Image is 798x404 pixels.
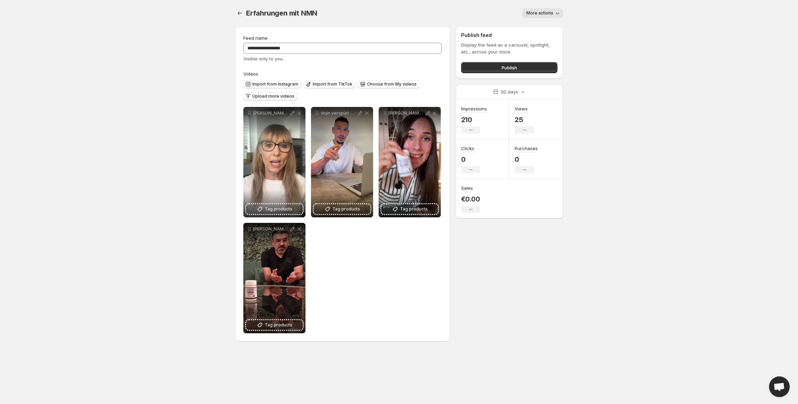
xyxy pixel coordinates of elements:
[265,206,292,213] span: Tag products
[461,116,487,124] p: 210
[311,107,373,217] div: Vojin verspürt wieder mehr Kraft und Ausdauer beim Training.Tag products
[515,116,534,124] p: 25
[358,80,419,88] button: Choose from My videos
[515,105,528,112] h3: Views
[461,41,557,55] p: Display the feed as a carousel, spotlight, etc., across your store.
[243,107,305,217] div: [PERSON_NAME] hat [PERSON_NAME] [PERSON_NAME] mehr Fokus und Energie im Alltag.Tag products
[526,10,553,16] span: More actions
[243,80,301,88] button: Import from Instagram
[515,145,538,152] h3: Purchases
[461,195,480,203] p: €0.00
[502,64,517,71] span: Publish
[367,81,417,87] span: Choose from My videos
[304,80,355,88] button: Import from TikTok
[461,105,487,112] h3: Impressions
[461,32,557,39] h2: Publish feed
[522,8,563,18] button: More actions
[246,204,303,214] button: Tag products
[253,110,289,116] p: [PERSON_NAME] hat [PERSON_NAME] [PERSON_NAME] mehr Fokus und Energie im Alltag.
[253,226,289,232] p: [PERSON_NAME] hat NMN in seine Routine integriert und ist überzeugt.
[243,92,297,100] button: Upload more videos
[461,155,480,164] p: 0
[243,71,258,77] span: Videos
[500,88,518,95] p: 30 days
[400,206,428,213] span: Tag products
[461,145,474,152] h3: Clicks
[314,204,370,214] button: Tag products
[235,8,245,18] button: Settings
[769,376,790,397] div: Open chat
[246,9,317,17] span: Erfahrungen mit NMN
[321,110,357,116] p: Vojin verspürt wieder mehr Kraft und Ausdauer beim Training.
[243,56,284,61] span: Visible only to you.
[243,35,267,41] span: Feed name
[252,93,294,99] span: Upload more videos
[388,110,424,116] p: [PERSON_NAME] hat [PERSON_NAME] ein Supplement gefunden, das wirklich wirkt.
[265,322,292,328] span: Tag products
[243,223,305,333] div: [PERSON_NAME] hat NMN in seine Routine integriert und ist überzeugt.Tag products
[332,206,360,213] span: Tag products
[461,185,473,191] h3: Sales
[252,81,298,87] span: Import from Instagram
[246,320,303,330] button: Tag products
[515,155,538,164] p: 0
[461,62,557,73] button: Publish
[381,204,438,214] button: Tag products
[379,107,441,217] div: [PERSON_NAME] hat [PERSON_NAME] ein Supplement gefunden, das wirklich wirkt.Tag products
[313,81,352,87] span: Import from TikTok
